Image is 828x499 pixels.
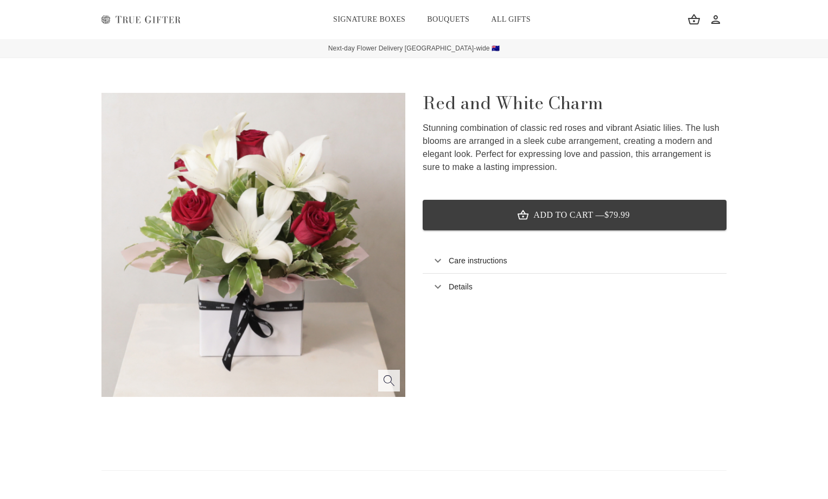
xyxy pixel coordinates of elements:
a: Signature Boxes [324,10,414,30]
span: Next-day Flower Delivery [GEOGRAPHIC_DATA]-wide 🇦🇺 [328,43,500,53]
p: Care instructions [449,255,507,266]
a: Bouquets [418,10,478,30]
p: Stunning combination of classic red roses and vibrant Asiatic lilies. The lush blooms are arrange... [423,122,727,174]
div: Details [423,274,727,300]
h1: Red and White Charm [423,93,727,113]
a: All Gifts [482,10,539,30]
button: Add to cart —$79.99 [423,200,727,230]
div: Care instructions [423,248,727,274]
p: Details [449,281,473,292]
